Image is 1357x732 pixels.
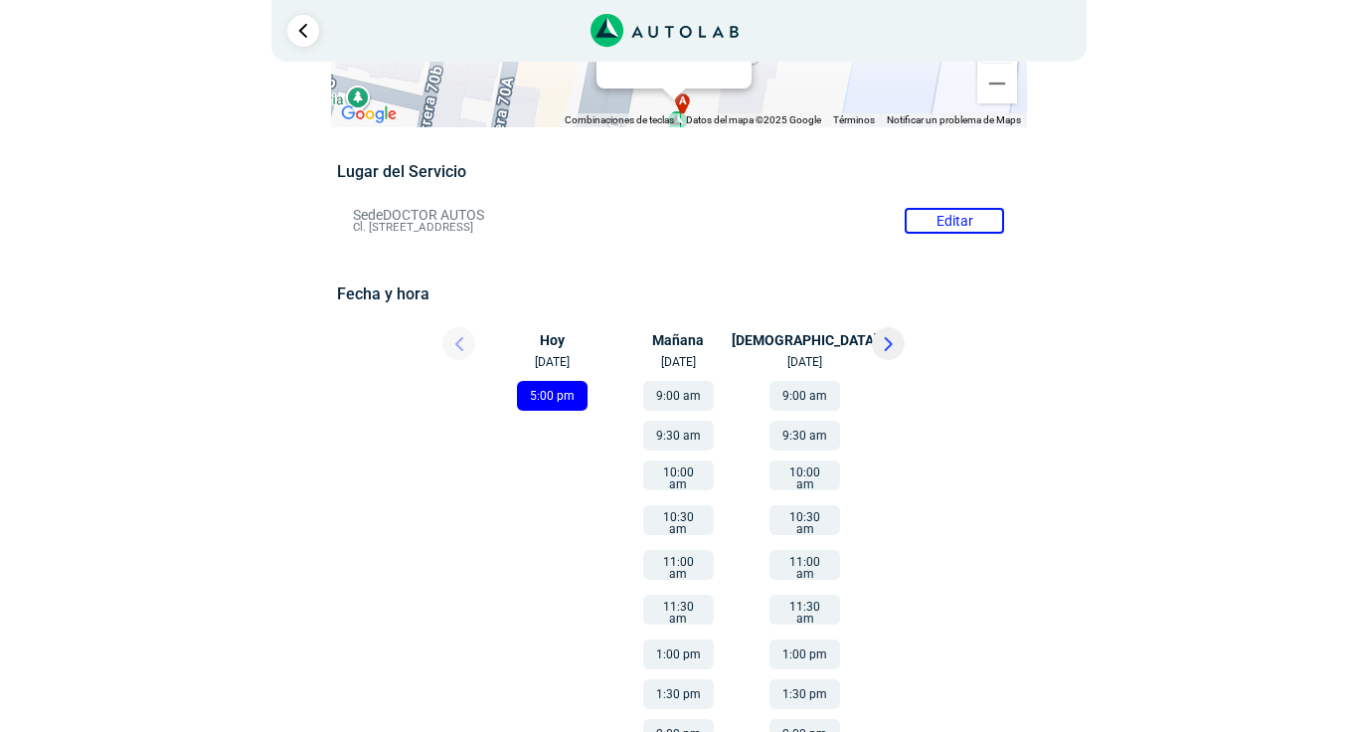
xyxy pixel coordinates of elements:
[643,421,714,451] button: 9:30 am
[833,114,875,125] a: Términos (se abre en una nueva pestaña)
[769,550,840,580] button: 11:00 am
[696,23,744,71] button: Cerrar
[769,460,840,490] button: 10:00 am
[769,595,840,625] button: 11:30 am
[643,460,714,490] button: 10:00 am
[769,505,840,535] button: 10:30 am
[336,101,402,127] img: Google
[643,505,714,535] button: 10:30 am
[337,284,1020,303] h5: Fecha y hora
[337,162,1020,181] h5: Lugar del Servicio
[591,20,739,39] a: Link al sitio de autolab
[887,114,1021,125] a: Notificar un problema de Maps
[977,64,1017,103] button: Reducir
[336,101,402,127] a: Abre esta zona en Google Maps (se abre en una nueva ventana)
[565,113,674,127] button: Combinaciones de teclas
[678,93,686,110] span: a
[769,421,840,451] button: 9:30 am
[643,381,714,411] button: 9:00 am
[769,640,840,669] button: 1:00 pm
[769,381,840,411] button: 9:00 am
[643,679,714,709] button: 1:30 pm
[769,679,840,709] button: 1:30 pm
[608,76,740,105] div: Cl. [STREET_ADDRESS]
[686,114,821,125] span: Datos del mapa ©2025 Google
[517,381,588,411] button: 5:00 pm
[643,595,714,625] button: 11:30 am
[643,640,714,669] button: 1:00 pm
[643,550,714,580] button: 11:00 am
[608,76,703,91] b: DOCTOR AUTOS
[287,15,319,47] a: Ir al paso anterior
